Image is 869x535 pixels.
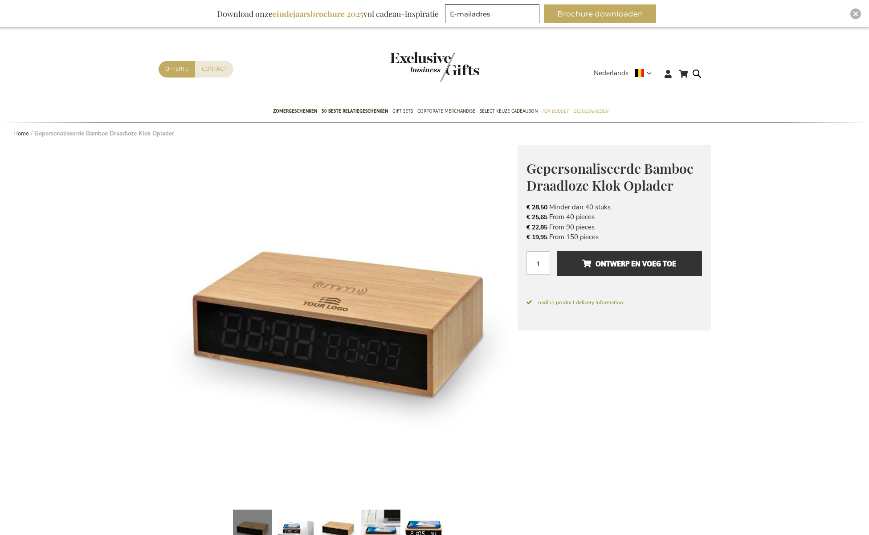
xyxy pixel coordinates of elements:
[526,212,702,222] li: From 40 pieces
[573,106,608,116] span: Gelegenheden
[544,4,656,23] button: Brochure downloaden
[526,159,694,195] span: Gepersonaliseerde Bamboe Draadloze Klok Oplader
[542,106,569,116] span: Per Budget
[273,106,317,116] span: Zomergeschenken
[526,298,702,306] span: Loading product delivery information.
[594,68,657,78] div: Nederlands
[480,106,538,116] span: Select Keuze Cadeaubon
[853,11,858,16] img: Close
[594,68,628,78] span: Nederlands
[392,106,413,116] span: Gift Sets
[526,232,702,242] li: From 150 pieces
[390,52,479,82] img: Exclusive Business gifts logo
[322,106,388,116] span: 50 beste relatiegeschenken
[557,251,702,276] button: Ontwerp en voeg toe
[526,223,547,232] span: € 22,85
[445,4,539,23] input: E-mailadres
[526,251,550,275] input: Aantal
[526,203,547,212] span: € 28,50
[159,145,518,504] img: Gepersonaliseerde Bamboe Draadloze Klok Oplader
[34,130,174,138] strong: Gepersonaliseerde Bamboe Draadloze Klok Oplader
[273,8,363,19] b: eindejaarsbrochure 2025
[850,8,861,19] div: Close
[582,257,676,271] span: Ontwerp en voeg toe
[417,106,475,116] span: Corporate Merchandise
[13,130,29,138] a: Home
[526,233,547,241] span: € 19,95
[526,202,702,212] li: Minder dan 40 stuks
[526,213,547,221] span: € 25,65
[195,61,233,78] a: Contact
[159,61,195,78] a: Offerte
[526,222,702,232] li: From 90 pieces
[445,4,542,26] form: marketing offers and promotions
[390,52,435,82] a: store logo
[213,4,443,23] div: Download onze vol cadeau-inspiratie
